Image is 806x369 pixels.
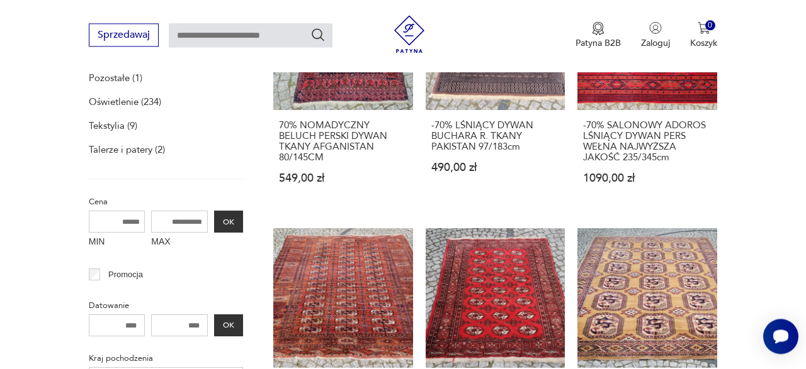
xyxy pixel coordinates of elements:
[705,20,716,31] div: 0
[310,27,326,42] button: Szukaj
[89,69,142,87] a: Pozostałe (1)
[89,351,243,365] p: Kraj pochodzenia
[89,23,159,47] button: Sprzedawaj
[214,211,243,233] button: OK
[641,21,670,49] button: Zaloguj
[431,120,560,152] h3: -70% LŚNIĄCY DYWAN BUCHARA R. TKANY PAKISTAN 97/183cm
[690,37,717,49] p: Koszyk
[89,299,243,312] p: Datowanie
[89,233,145,253] label: MIN
[390,15,428,53] img: Patyna - sklep z meblami i dekoracjami vintage
[576,37,621,49] p: Patyna B2B
[763,319,798,354] iframe: Smartsupp widget button
[89,31,159,40] a: Sprzedawaj
[592,21,604,35] img: Ikona medalu
[583,173,712,184] p: 1090,00 zł
[583,120,712,163] h3: -70% SALONOWY ADOROS LŚNIĄCY DYWAN PERS WEŁNA NAJWYŻSZA JAKOŚĆ 235/345cm
[698,21,710,34] img: Ikona koszyka
[89,141,165,158] a: Talerze i patery (2)
[431,162,560,173] p: 490,00 zł
[89,117,137,135] a: Tekstylia (9)
[279,120,407,163] h3: 70% NOMADYCZNY BELUCH PERSKI DYWAN TKANY AFGANISTAN 80/145CM
[214,314,243,336] button: OK
[151,233,208,253] label: MAX
[649,21,662,34] img: Ikonka użytkownika
[89,195,243,209] p: Cena
[576,21,621,49] a: Ikona medaluPatyna B2B
[108,268,143,282] p: Promocja
[690,21,717,49] button: 0Koszyk
[641,37,670,49] p: Zaloguj
[89,93,161,111] a: Oświetlenie (234)
[576,21,621,49] button: Patyna B2B
[279,173,407,184] p: 549,00 zł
